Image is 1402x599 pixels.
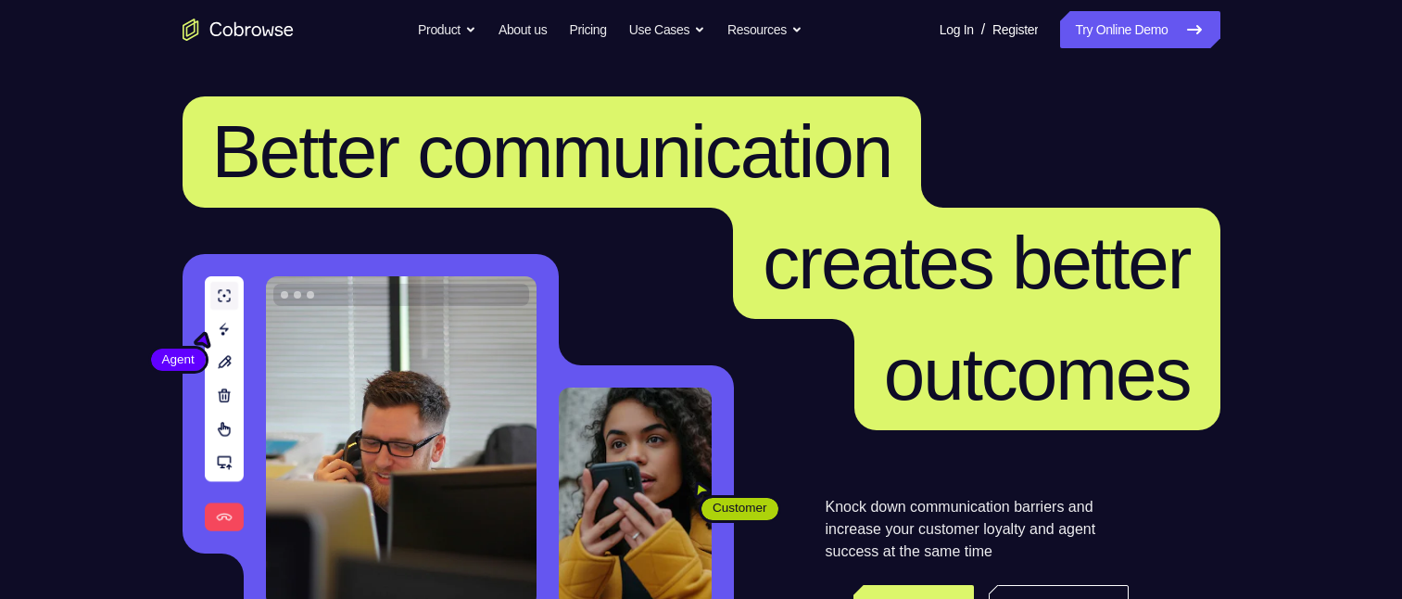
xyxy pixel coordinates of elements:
a: Try Online Demo [1060,11,1219,48]
a: Go to the home page [183,19,294,41]
span: Better communication [212,110,892,193]
a: Log In [940,11,974,48]
span: / [981,19,985,41]
button: Use Cases [629,11,705,48]
p: Knock down communication barriers and increase your customer loyalty and agent success at the sam... [826,496,1129,563]
button: Resources [727,11,802,48]
span: outcomes [884,333,1191,415]
a: Register [992,11,1038,48]
span: creates better [763,222,1190,304]
button: Product [418,11,476,48]
a: About us [499,11,547,48]
a: Pricing [569,11,606,48]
